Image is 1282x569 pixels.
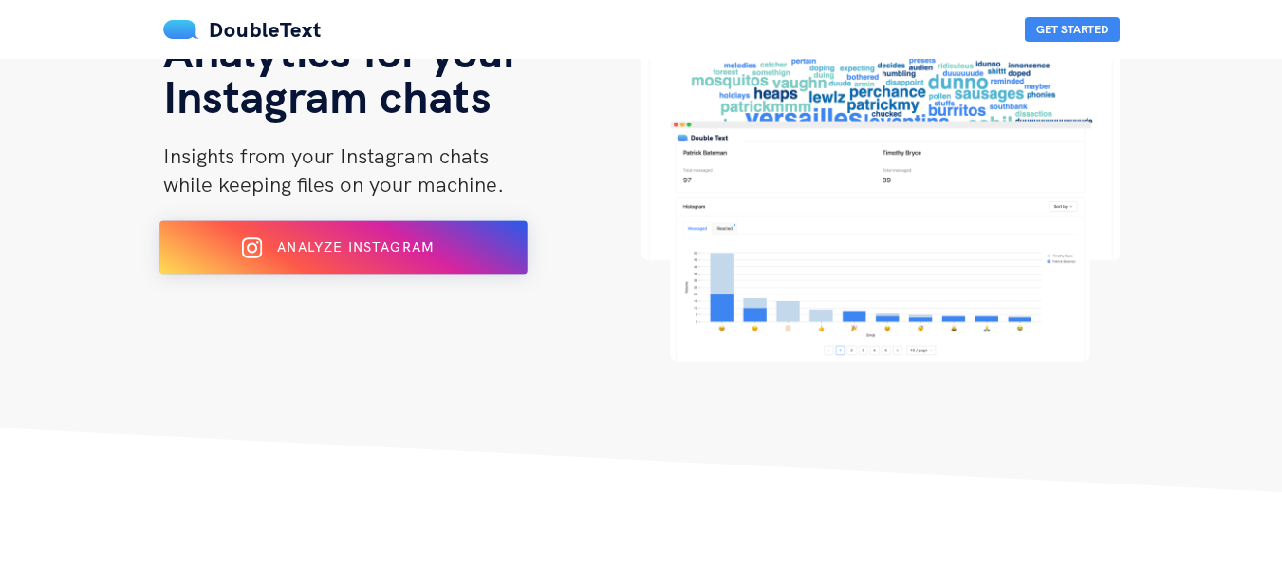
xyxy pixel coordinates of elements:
[163,16,322,43] a: DoubleText
[1025,17,1120,42] button: Get Started
[163,142,489,169] span: Insights from your Instagram chats
[159,221,528,275] button: Analyze Instagram
[163,246,524,263] a: Analyze Instagram
[209,16,322,43] span: DoubleText
[163,67,492,124] span: Instagram chats
[163,171,504,198] span: while keeping files on your machine.
[277,238,434,256] span: Analyze Instagram
[163,20,199,39] img: mS3x8y1f88AAAAABJRU5ErkJggg==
